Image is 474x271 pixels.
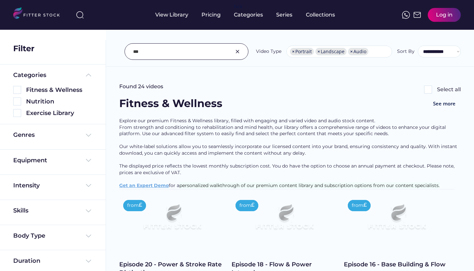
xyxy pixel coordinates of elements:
[348,48,368,55] li: Audio
[85,232,92,240] img: Frame%20%284%29.svg
[13,232,45,240] div: Body Type
[201,11,221,19] div: Pricing
[130,196,214,244] img: Frame%2079%20%281%29.svg
[119,118,461,189] div: Explore our premium Fitness & Wellness library, filled with engaging and varied video and audio s...
[13,97,21,105] img: Rectangle%205126.svg
[350,49,353,54] span: ×
[239,202,251,209] div: from
[344,260,450,269] div: Episode 16 - Base Building & Flow
[26,86,92,94] div: Fitness & Wellness
[119,96,222,111] div: Fitness & Wellness
[85,257,92,265] img: Frame%20%284%29.svg
[85,71,92,79] img: Frame%20%285%29.svg
[13,7,65,21] img: LOGO.svg
[13,71,46,79] div: Categories
[76,11,84,19] img: search-normal%203.svg
[119,163,456,175] span: The displayed price reflects the lowest monthly subscription cost. You do have the option to choo...
[424,86,432,94] img: Rectangle%205126.svg
[242,196,327,244] img: Frame%2079%20%281%29.svg
[179,182,440,188] span: personalized walkthrough of our premium content library and subscription options from our content...
[436,11,453,19] div: Log in
[13,86,21,94] img: Rectangle%205126.svg
[256,48,281,55] div: Video Type
[413,11,421,19] img: Frame%2051.svg
[315,48,346,55] li: Landscape
[354,196,439,244] img: Frame%2079%20%281%29.svg
[85,131,92,139] img: Frame%20%284%29.svg
[85,181,92,189] img: Frame%20%284%29.svg
[290,48,314,55] li: Portrait
[85,207,92,215] img: Frame%20%284%29.svg
[13,181,40,190] div: Intensity
[234,48,241,56] img: Group%201000002326.svg
[352,202,363,209] div: from
[127,202,139,209] div: from
[292,49,295,54] span: ×
[26,97,92,106] div: Nutrition
[402,11,410,19] img: meteor-icons_whatsapp%20%281%29.svg
[251,201,254,209] div: £
[437,86,461,93] div: Select all
[13,156,47,165] div: Equipment
[139,201,142,209] div: £
[397,48,415,55] div: Sort By
[13,131,35,139] div: Genres
[317,49,320,54] span: ×
[26,109,92,117] div: Exercise Library
[13,109,21,117] img: Rectangle%205126.svg
[428,96,461,111] button: See more
[13,257,40,265] div: Duration
[119,182,169,188] a: Get an Expert Demo
[306,11,335,19] div: Collections
[363,201,367,209] div: £
[234,3,242,10] div: fvck
[13,43,34,54] div: Filter
[119,83,163,90] div: Found 24 videos
[234,11,263,19] div: Categories
[13,207,30,215] div: Skills
[85,156,92,164] img: Frame%20%284%29.svg
[155,11,188,19] div: View Library
[276,11,293,19] div: Series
